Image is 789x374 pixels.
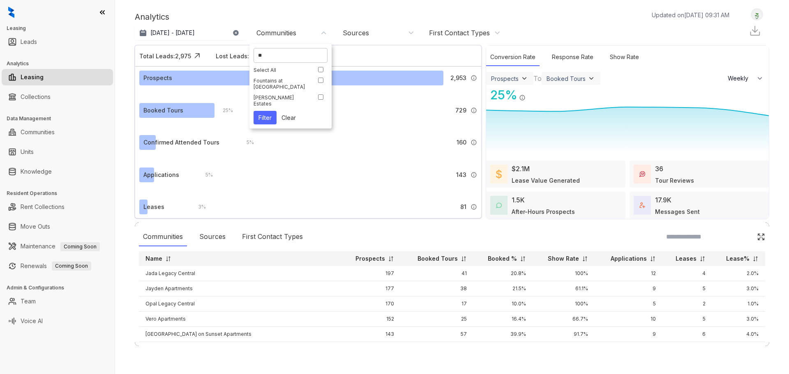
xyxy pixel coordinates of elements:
[401,327,473,342] td: 57
[662,281,713,296] td: 5
[143,170,179,179] div: Applications
[519,94,526,101] img: Info
[21,293,36,310] a: Team
[547,75,586,82] div: Booked Tours
[2,218,113,235] li: Move Outs
[533,266,595,281] td: 100%
[341,327,401,342] td: 143
[752,256,759,262] img: sorting
[139,312,341,327] td: Vero Apartments
[343,28,369,37] div: Sources
[21,258,91,274] a: RenewalsComing Soon
[191,50,203,62] img: Click Icon
[533,312,595,327] td: 66.7%
[526,87,538,99] img: Click Icon
[491,75,519,82] div: Prospects
[460,202,466,211] span: 81
[749,25,761,37] img: Download
[471,139,477,146] img: Info
[277,111,301,124] button: Clear
[473,296,533,312] td: 10.0%
[7,190,115,197] h3: Resident Operations
[21,69,44,85] a: Leasing
[401,342,473,357] td: 43
[471,75,477,81] img: Info
[662,266,713,281] td: 4
[595,327,662,342] td: 9
[139,52,191,60] div: Total Leads: 2,975
[7,284,115,291] h3: Admin & Configurations
[145,255,162,263] p: Name
[2,238,113,255] li: Maintenance
[471,172,477,178] img: Info
[473,312,533,327] td: 16.4%
[2,293,113,310] li: Team
[676,255,697,263] p: Leases
[751,10,763,19] img: UserAvatar
[512,176,580,185] div: Lease Value Generated
[139,266,341,281] td: Jada Legacy Central
[520,256,526,262] img: sorting
[429,28,490,37] div: First Contact Types
[341,281,401,296] td: 177
[450,73,466,83] span: 2,953
[143,73,172,83] div: Prospects
[7,60,115,67] h3: Analytics
[457,138,466,147] span: 160
[548,48,598,66] div: Response Rate
[21,218,50,235] a: Move Outs
[662,296,713,312] td: 2
[2,313,113,329] li: Voice AI
[341,342,401,357] td: 135
[60,242,100,251] span: Coming Soon
[238,138,254,147] div: 5 %
[135,11,169,23] p: Analytics
[728,74,753,83] span: Weekly
[473,342,533,357] td: 31.9%
[726,255,750,263] p: Lease%
[595,281,662,296] td: 9
[512,164,530,174] div: $2.1M
[595,266,662,281] td: 12
[757,233,765,241] img: Click Icon
[455,106,466,115] span: 729
[216,52,266,60] div: Lost Leads: 2,042
[473,281,533,296] td: 21.5%
[135,25,246,40] button: [DATE] - [DATE]
[650,256,656,262] img: sorting
[655,207,700,216] div: Messages Sent
[712,342,765,357] td: 2.0%
[2,124,113,140] li: Communities
[254,67,309,73] div: Select All
[139,281,341,296] td: Jayden Apartments
[139,327,341,342] td: [GEOGRAPHIC_DATA] on Sunset Apartments
[355,255,385,263] p: Prospects
[21,34,37,50] a: Leads
[165,256,171,262] img: sorting
[143,138,219,147] div: Confirmed Attended Tours
[595,342,662,357] td: 2
[2,199,113,215] li: Rent Collections
[341,296,401,312] td: 170
[533,73,542,83] div: To
[512,195,525,205] div: 1.5K
[652,11,729,19] p: Updated on [DATE] 09:31 AM
[139,227,187,246] div: Communities
[712,266,765,281] td: 2.0%
[341,312,401,327] td: 152
[533,281,595,296] td: 61.1%
[471,204,477,210] img: Info
[21,163,52,180] a: Knowledge
[2,89,113,105] li: Collections
[471,107,477,114] img: Info
[2,34,113,50] li: Leads
[143,106,183,115] div: Booked Tours
[533,342,595,357] td: 100%
[712,327,765,342] td: 4.0%
[740,233,747,240] img: SearchIcon
[486,48,540,66] div: Conversion Rate
[341,266,401,281] td: 197
[587,74,595,83] img: ViewFilterArrow
[595,296,662,312] td: 5
[655,176,694,185] div: Tour Reviews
